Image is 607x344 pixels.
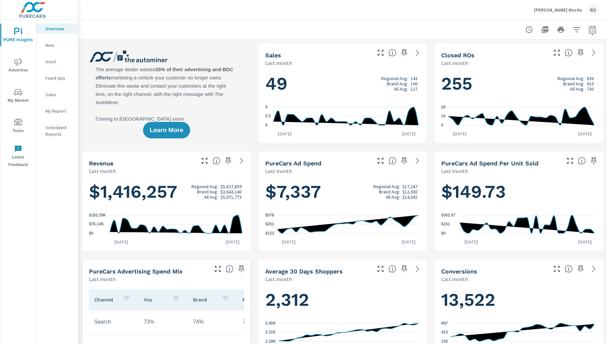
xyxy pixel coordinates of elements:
span: My Market [2,88,34,104]
span: Save this to your personalized report [236,264,247,274]
div: My Report [36,106,78,116]
p: All Avg: [394,86,408,92]
text: $152.29K [89,213,106,217]
p: [DATE] [397,130,420,137]
p: 106 [411,81,418,86]
text: 2.18K [265,339,276,344]
p: Regional Avg: [558,76,584,81]
text: $151 [441,222,450,227]
p: Sales [45,91,73,98]
span: Learn More [150,127,183,133]
text: 2.45K [265,321,276,326]
span: Average cost of advertising per each vehicle sold at the dealer over the selected date range. The... [578,157,586,165]
button: Make Fullscreen [375,47,386,58]
p: 836 [587,76,594,81]
div: nav menu [0,20,36,171]
span: The number of dealer-specified goals completed by a visitor. [Source: This data is provided by th... [565,265,573,273]
p: [DATE] [221,239,244,245]
p: National [243,296,266,303]
text: 697 [441,321,448,326]
span: PURE Insights [2,28,34,44]
p: Brand Avg: [387,81,408,86]
div: Fixed Ops [36,73,78,83]
div: Sales [36,90,78,100]
h1: 49 [265,72,420,95]
p: [DATE] [573,130,596,137]
p: Fixed Ops [45,75,73,81]
span: Save this to your personalized report [399,264,410,274]
text: 10 [441,114,446,119]
p: 610 [587,81,594,86]
p: $12,030 [402,189,418,194]
a: See more details in report [589,47,599,58]
button: Select Date Range [586,23,599,36]
span: Save this to your personalized report [575,47,586,58]
h5: PureCars Advertising Spend Mix [89,268,183,275]
span: Save this to your personalized report [399,47,410,58]
p: Scheduled Reports [45,124,73,137]
a: See more details in report [412,156,423,166]
div: Overview [36,24,78,34]
button: Make Fullscreen [552,47,562,58]
p: [DATE] [460,239,483,245]
p: $5,071,773 [220,194,242,200]
p: $3,643,140 [220,189,242,194]
p: All Avg: [204,194,218,200]
span: Total sales revenue over the selected date range. [Source: This data is sourced from the dealer’s... [213,157,220,165]
span: This table looks at how you compare to the amount of budget you spend per channel as opposed to y... [226,265,234,273]
text: 130 [441,339,448,344]
p: You [144,296,167,303]
text: 0 [441,123,444,128]
p: Last month [89,167,116,175]
h5: Closed ROs [441,52,475,59]
text: $0 [89,231,94,236]
h1: 13,522 [441,289,596,311]
button: Make Fullscreen [199,156,210,166]
button: Print Report [554,23,567,36]
p: Last month [441,167,468,175]
p: Last month [89,275,116,283]
p: Last month [441,275,468,283]
span: Total cost of media for all PureCars channels for the selected dealership group over the selected... [389,157,396,165]
p: Regional Avg: [381,76,408,81]
span: A rolling 30 day total of daily Shoppers on the dealership website, averaged over the selected da... [389,265,396,273]
p: [PERSON_NAME] Mazda [534,7,582,13]
p: Brand Avg: [379,189,400,194]
text: 413 [441,330,448,335]
text: $76.14K [89,222,104,227]
span: Advertise [2,58,34,74]
p: Last month [265,275,292,283]
span: Save this to your personalized report [589,156,599,166]
text: 20 [441,105,446,109]
text: 0 [265,123,268,128]
h1: $1,416,257 [89,181,244,203]
text: $378 [265,213,274,217]
p: Brand [193,296,216,303]
span: Leave Feedback [2,145,34,169]
p: [DATE] [573,239,596,245]
p: Channel [94,296,117,303]
div: Used [36,57,78,67]
text: 5 [265,105,268,109]
h1: $149.73 [441,181,596,203]
button: Make Fullscreen [565,156,575,166]
text: $0 [441,231,446,236]
text: 2.31K [265,330,276,334]
td: Search [89,314,138,330]
div: RS [587,4,599,16]
button: "Export Report to PDF" [538,23,552,36]
a: See more details in report [412,47,423,58]
p: [DATE] [397,239,420,245]
h5: Conversions [441,268,477,275]
p: Last month [441,59,468,67]
p: Used [45,58,73,65]
h1: $7,337 [265,181,420,203]
button: Make Fullscreen [375,264,386,274]
h5: PureCars Ad Spend Per Unit Sold [441,160,538,167]
p: My Report [45,108,73,114]
text: $251 [265,222,274,226]
button: Make Fullscreen [375,156,386,166]
p: [DATE] [110,239,133,245]
p: 143 [411,76,418,81]
p: [DATE] [448,130,472,137]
